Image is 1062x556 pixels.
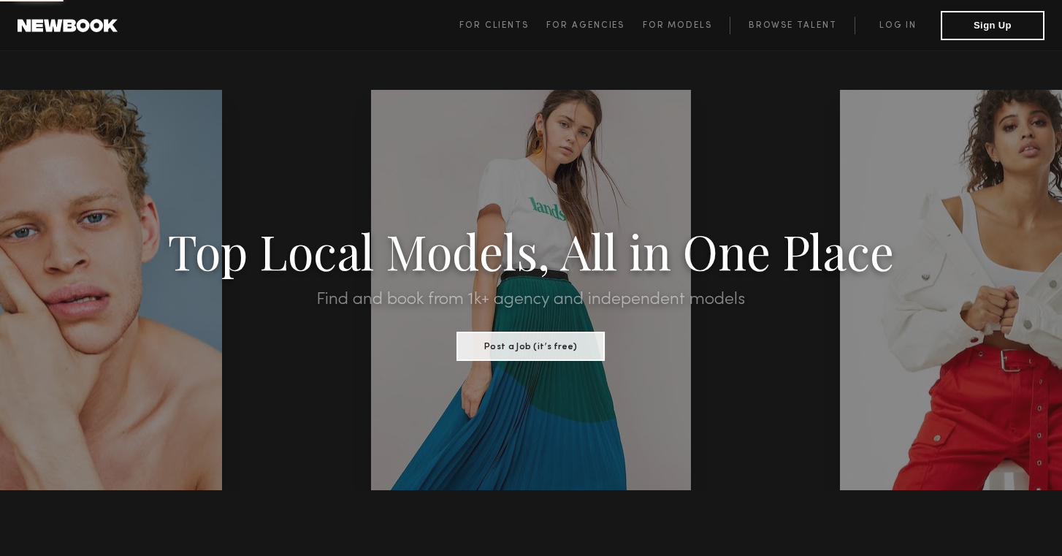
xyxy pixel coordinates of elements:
a: Post a Job (it’s free) [456,337,605,353]
button: Sign Up [941,11,1044,40]
h1: Top Local Models, All in One Place [80,228,982,273]
span: For Agencies [546,21,624,30]
a: Log in [855,17,941,34]
a: For Agencies [546,17,642,34]
span: For Clients [459,21,529,30]
a: For Clients [459,17,546,34]
button: Post a Job (it’s free) [456,332,605,361]
a: For Models [643,17,730,34]
span: For Models [643,21,712,30]
a: Browse Talent [730,17,855,34]
h2: Find and book from 1k+ agency and independent models [80,291,982,308]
